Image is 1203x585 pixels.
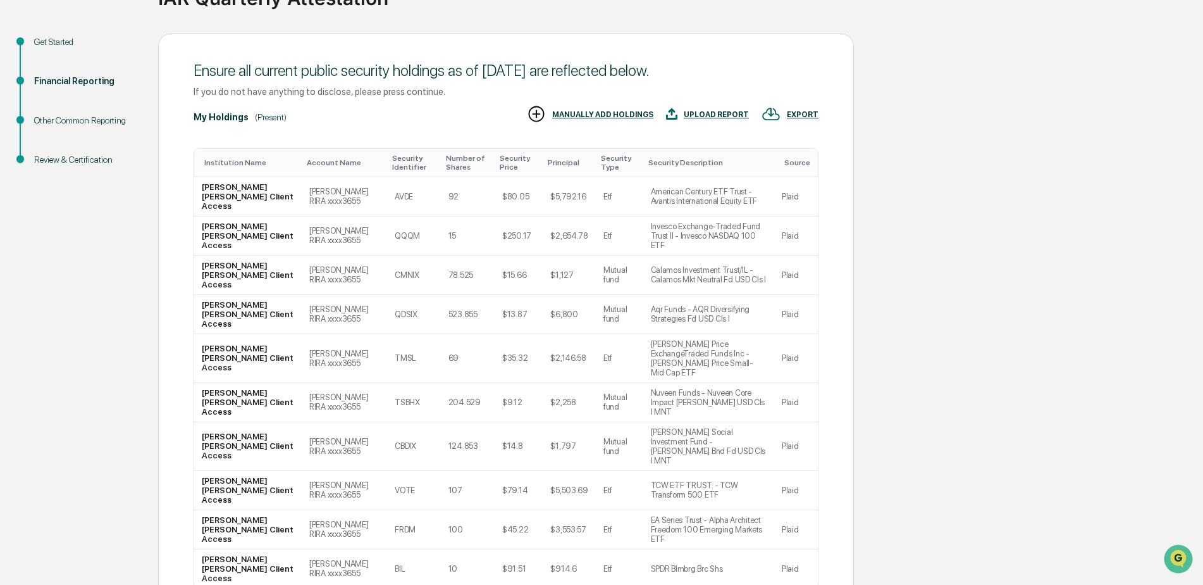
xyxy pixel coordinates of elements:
[774,510,818,550] td: Plaid
[643,383,774,422] td: Nuveen Funds - Nuveen Core Impact [PERSON_NAME] USD Cls I MNT
[441,510,495,550] td: 100
[527,104,546,123] img: MANUALLY ADD HOLDINGS
[387,295,441,334] td: QDSIX
[495,177,543,217] td: $80.05
[387,471,441,510] td: VOTE
[495,510,543,550] td: $45.22
[495,334,543,383] td: $35.32
[194,383,302,422] td: [PERSON_NAME] [PERSON_NAME] Client Access
[643,295,774,334] td: Aqr Funds - AQR Diversifying Strategies Fd USD Cls I
[13,27,230,47] p: How can we help?
[762,104,780,123] img: EXPORT
[774,177,818,217] td: Plaid
[194,510,302,550] td: [PERSON_NAME] [PERSON_NAME] Client Access
[495,471,543,510] td: $79.14
[596,217,643,256] td: Etf
[552,110,653,119] div: MANUALLY ADD HOLDINGS
[25,259,82,272] span: Preclearance
[387,256,441,295] td: CMNIX
[13,141,85,151] div: Past conversations
[105,172,109,182] span: •
[387,422,441,471] td: CBDIX
[34,114,138,127] div: Other Common Reporting
[441,217,495,256] td: 15
[774,422,818,471] td: Plaid
[13,260,23,270] div: 🖐️
[596,295,643,334] td: Mutual fund
[13,160,33,180] img: Jack Rasmussen
[543,256,596,295] td: $1,127
[302,217,387,256] td: [PERSON_NAME] RIRA xxxx3655
[387,217,441,256] td: QQQM
[495,217,543,256] td: $250.17
[34,75,138,88] div: Financial Reporting
[126,314,153,324] span: Pylon
[302,295,387,334] td: [PERSON_NAME] RIRA xxxx3655
[89,313,153,324] a: Powered byPylon
[8,254,87,277] a: 🖐️Preclearance
[643,217,774,256] td: Invesco Exchange-Traded Fund Trust II - Invesco NASDAQ 100 ETF
[8,278,85,301] a: 🔎Data Lookup
[302,510,387,550] td: [PERSON_NAME] RIRA xxxx3655
[302,383,387,422] td: [PERSON_NAME] RIRA xxxx3655
[596,334,643,383] td: Etf
[441,256,495,295] td: 78.525
[441,383,495,422] td: 204.529
[446,154,490,172] div: Toggle SortBy
[500,154,538,172] div: Toggle SortBy
[596,383,643,422] td: Mutual fund
[543,510,596,550] td: $3,553.57
[194,217,302,256] td: [PERSON_NAME] [PERSON_NAME] Client Access
[774,471,818,510] td: Plaid
[302,471,387,510] td: [PERSON_NAME] RIRA xxxx3655
[387,334,441,383] td: TMSL
[39,206,102,217] span: [PERSON_NAME]
[105,206,109,217] span: •
[194,86,818,97] div: If you do not have anything to disclose, please press continue.
[495,295,543,334] td: $13.87
[387,383,441,422] td: TSBHX
[774,256,818,295] td: Plaid
[648,158,769,167] div: Toggle SortBy
[392,154,436,172] div: Toggle SortBy
[543,422,596,471] td: $1,797
[194,112,249,122] div: My Holdings
[25,173,35,183] img: 1746055101610-c473b297-6a78-478c-a979-82029cc54cd1
[194,471,302,510] td: [PERSON_NAME] [PERSON_NAME] Client Access
[543,295,596,334] td: $6,800
[255,112,287,122] div: (Present)
[543,177,596,217] td: $5,792.16
[13,97,35,120] img: 1746055101610-c473b297-6a78-478c-a979-82029cc54cd1
[543,383,596,422] td: $2,258
[34,153,138,167] div: Review & Certification
[543,471,596,510] td: $5,503.69
[387,510,441,550] td: FRDM
[495,383,543,422] td: $9.12
[13,284,23,294] div: 🔎
[774,334,818,383] td: Plaid
[543,217,596,256] td: $2,654.78
[387,177,441,217] td: AVDE
[643,334,774,383] td: [PERSON_NAME] Price ExchangeTraded Funds Inc - [PERSON_NAME] Price Small-Mid Cap ETF
[194,334,302,383] td: [PERSON_NAME] [PERSON_NAME] Client Access
[643,471,774,510] td: TCW ETF TRUST. - TCW Transform 500 ETF
[787,110,818,119] div: EXPORT
[204,158,297,167] div: Toggle SortBy
[194,61,818,80] div: Ensure all current public security holdings as of [DATE] are reflected below.
[112,206,138,217] span: [DATE]
[87,254,162,277] a: 🗄️Attestations
[25,283,80,296] span: Data Lookup
[92,260,102,270] div: 🗄️
[441,422,495,471] td: 124.853
[441,334,495,383] td: 69
[34,35,138,49] div: Get Started
[441,177,495,217] td: 92
[495,422,543,471] td: $14.8
[25,207,35,217] img: 1746055101610-c473b297-6a78-478c-a979-82029cc54cd1
[39,172,102,182] span: [PERSON_NAME]
[774,217,818,256] td: Plaid
[596,256,643,295] td: Mutual fund
[684,110,749,119] div: UPLOAD REPORT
